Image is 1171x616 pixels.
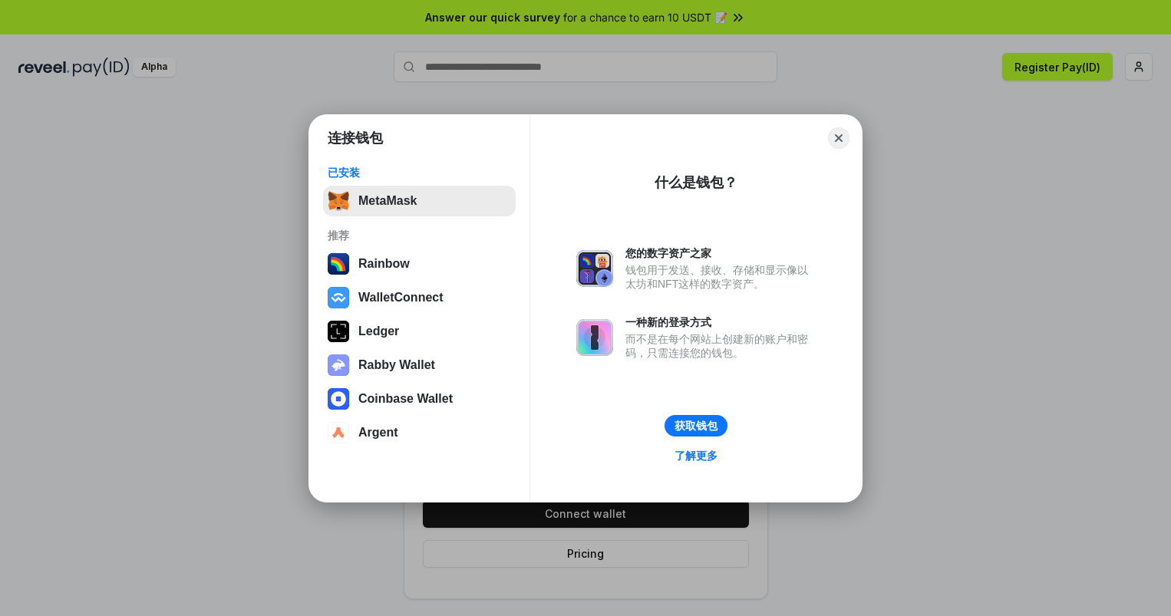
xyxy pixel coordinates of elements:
button: Argent [323,417,516,448]
img: svg+xml,%3Csvg%20width%3D%2228%22%20height%3D%2228%22%20viewBox%3D%220%200%2028%2028%22%20fill%3D... [328,287,349,308]
img: svg+xml,%3Csvg%20xmlns%3D%22http%3A%2F%2Fwww.w3.org%2F2000%2Fsvg%22%20fill%3D%22none%22%20viewBox... [576,250,613,287]
div: 获取钱包 [675,419,717,433]
button: Rainbow [323,249,516,279]
div: WalletConnect [358,291,444,305]
div: 钱包用于发送、接收、存储和显示像以太坊和NFT这样的数字资产。 [625,263,816,291]
img: svg+xml,%3Csvg%20width%3D%2228%22%20height%3D%2228%22%20viewBox%3D%220%200%2028%2028%22%20fill%3D... [328,422,349,443]
div: 一种新的登录方式 [625,315,816,329]
div: 推荐 [328,229,511,242]
button: 获取钱包 [665,415,727,436]
button: WalletConnect [323,282,516,313]
button: Ledger [323,316,516,347]
button: MetaMask [323,186,516,216]
img: svg+xml,%3Csvg%20width%3D%22120%22%20height%3D%22120%22%20viewBox%3D%220%200%20120%20120%22%20fil... [328,253,349,275]
h1: 连接钱包 [328,129,383,147]
div: Ledger [358,324,399,338]
div: 您的数字资产之家 [625,246,816,260]
img: svg+xml,%3Csvg%20xmlns%3D%22http%3A%2F%2Fwww.w3.org%2F2000%2Fsvg%22%20fill%3D%22none%22%20viewBox... [576,319,613,356]
div: Argent [358,426,398,440]
img: svg+xml,%3Csvg%20xmlns%3D%22http%3A%2F%2Fwww.w3.org%2F2000%2Fsvg%22%20width%3D%2228%22%20height%3... [328,321,349,342]
div: MetaMask [358,194,417,208]
div: Rainbow [358,257,410,271]
img: svg+xml,%3Csvg%20width%3D%2228%22%20height%3D%2228%22%20viewBox%3D%220%200%2028%2028%22%20fill%3D... [328,388,349,410]
div: 而不是在每个网站上创建新的账户和密码，只需连接您的钱包。 [625,332,816,360]
img: svg+xml,%3Csvg%20xmlns%3D%22http%3A%2F%2Fwww.w3.org%2F2000%2Fsvg%22%20fill%3D%22none%22%20viewBox... [328,354,349,376]
a: 了解更多 [665,446,727,466]
div: Rabby Wallet [358,358,435,372]
div: 了解更多 [675,449,717,463]
div: 什么是钱包？ [655,173,737,192]
button: Close [828,127,849,149]
button: Coinbase Wallet [323,384,516,414]
button: Rabby Wallet [323,350,516,380]
img: svg+xml,%3Csvg%20fill%3D%22none%22%20height%3D%2233%22%20viewBox%3D%220%200%2035%2033%22%20width%... [328,190,349,212]
div: Coinbase Wallet [358,392,453,406]
div: 已安装 [328,166,511,180]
